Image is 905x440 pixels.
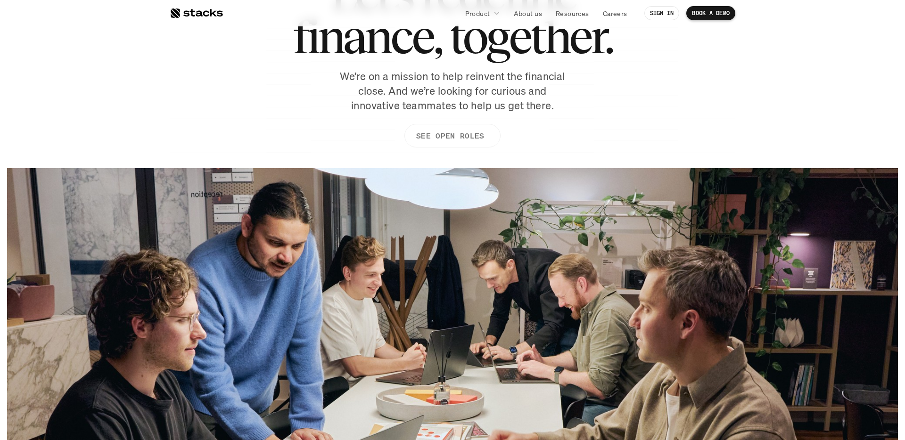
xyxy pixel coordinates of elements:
[514,8,542,18] p: About us
[644,6,680,20] a: SIGN IN
[650,10,674,16] p: SIGN IN
[465,8,490,18] p: Product
[335,69,570,113] p: We’re on a mission to help reinvent the financial close. And we’re looking for curious and innova...
[692,10,730,16] p: BOOK A DEMO
[416,129,484,143] p: SEE OPEN ROLES
[550,5,595,22] a: Resources
[686,6,735,20] a: BOOK A DEMO
[556,8,589,18] p: Resources
[508,5,548,22] a: About us
[404,124,501,147] a: SEE OPEN ROLES
[597,5,633,22] a: Careers
[603,8,627,18] p: Careers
